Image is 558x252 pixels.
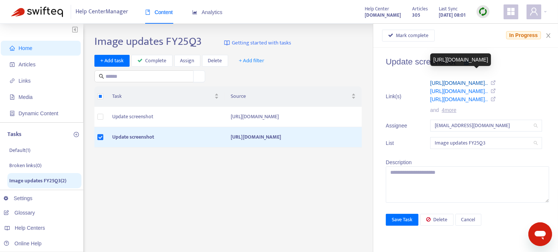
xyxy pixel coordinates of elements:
[534,123,538,128] span: search
[224,35,291,51] a: Getting started with tasks
[382,30,435,42] button: Mark complete
[15,225,45,231] span: Help Centers
[392,216,412,224] span: Save Task
[507,7,515,16] span: appstore
[174,55,200,67] button: Assign
[225,107,362,127] td: [URL][DOMAIN_NAME]
[543,32,554,39] button: Close
[106,86,225,107] th: Task
[386,92,412,100] span: Link(s)
[4,210,35,216] a: Glossary
[19,62,36,67] span: Articles
[19,110,58,116] span: Dynamic Content
[145,9,173,15] span: Content
[534,141,538,145] span: search
[100,57,124,65] span: + Add task
[442,107,457,113] a: 4 more
[225,127,362,147] td: [URL][DOMAIN_NAME]
[529,7,538,16] span: user
[430,106,496,114] div: and
[9,162,41,169] p: Broken links ( 0 )
[386,214,418,226] button: Save Task
[7,130,21,139] p: Tasks
[386,122,412,130] span: Assignee
[506,31,541,39] span: In Progress
[231,92,350,100] span: Source
[386,139,412,147] span: List
[9,177,66,185] p: Image updates FY25Q3 ( 2 )
[10,94,15,100] span: file-image
[545,33,551,39] span: close
[202,55,228,67] button: Delete
[4,195,33,201] a: Settings
[435,120,538,131] span: support@sendible.com
[412,11,420,19] strong: 305
[131,55,173,67] button: Complete
[74,132,79,137] span: plus-circle
[10,46,15,51] span: home
[9,146,30,154] p: Default ( 1 )
[224,40,230,46] img: image-link
[434,216,448,224] span: Delete
[10,62,15,67] span: account-book
[430,88,488,94] a: [URL][DOMAIN_NAME]..
[386,57,549,67] h4: Update screenshot
[4,241,41,246] a: Online Help
[412,5,428,13] span: Articles
[430,96,488,102] a: [URL][DOMAIN_NAME]..
[239,56,265,65] span: + Add filter
[106,127,225,147] td: Update screenshot
[19,94,33,100] span: Media
[11,7,63,17] img: Swifteq
[365,5,389,13] span: Help Center
[461,216,475,224] span: Cancel
[192,9,223,15] span: Analytics
[208,57,222,65] span: Delete
[396,31,429,40] span: Mark complete
[420,214,454,226] button: Delete
[19,45,32,51] span: Home
[180,57,194,65] span: Assign
[234,55,270,67] button: + Add filter
[430,80,488,86] a: [URL][DOMAIN_NAME]..
[225,86,362,107] th: Source
[10,78,15,83] span: link
[232,39,291,47] span: Getting started with tasks
[112,92,213,100] span: Task
[528,222,552,246] iframe: Button to launch messaging window
[146,57,167,65] span: Complete
[455,214,481,226] button: Cancel
[192,10,197,15] span: area-chart
[439,5,458,13] span: Last Sync
[365,11,401,19] a: [DOMAIN_NAME]
[478,7,488,16] img: sync.dc5367851b00ba804db3.png
[94,35,202,48] h2: Image updates FY25Q3
[430,53,491,66] div: [URL][DOMAIN_NAME]
[106,107,225,127] td: Update screenshot
[76,5,128,19] span: Help Center Manager
[435,137,538,149] span: Image updates FY25Q3
[386,159,412,165] span: Description
[19,78,31,84] span: Links
[145,10,150,15] span: book
[10,111,15,116] span: container
[439,11,465,19] strong: [DATE] 08:01
[99,74,104,79] span: search
[94,55,130,67] button: + Add task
